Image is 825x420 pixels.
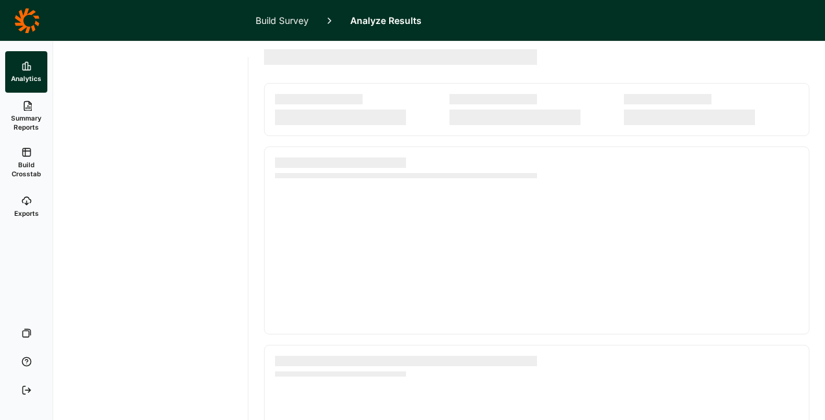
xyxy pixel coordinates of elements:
[5,186,47,227] a: Exports
[11,74,42,83] span: Analytics
[14,209,39,218] span: Exports
[5,139,47,186] a: Build Crosstab
[5,51,47,93] a: Analytics
[10,160,42,178] span: Build Crosstab
[10,113,42,132] span: Summary Reports
[5,93,47,139] a: Summary Reports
